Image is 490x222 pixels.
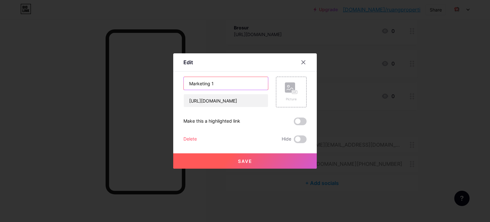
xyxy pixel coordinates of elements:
input: Title [184,77,268,90]
div: Make this a highlighted link [183,118,240,125]
div: Picture [285,97,298,102]
span: Hide [282,135,291,143]
div: Edit [183,58,193,66]
div: Delete [183,135,197,143]
span: Save [238,158,252,164]
input: URL [184,94,268,107]
button: Save [173,153,317,169]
